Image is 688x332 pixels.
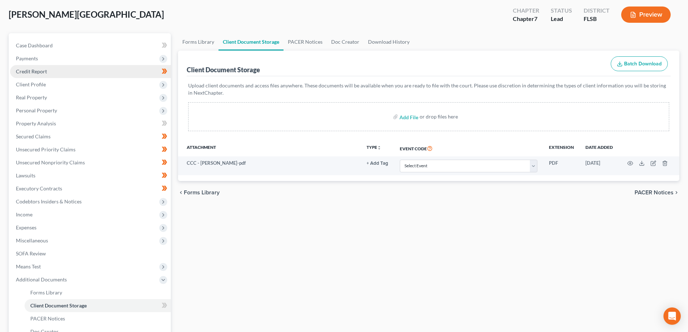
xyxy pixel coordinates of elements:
[9,9,164,20] span: [PERSON_NAME][GEOGRAPHIC_DATA]
[10,156,171,169] a: Unsecured Nonpriority Claims
[218,33,284,51] a: Client Document Storage
[25,299,171,312] a: Client Document Storage
[16,42,53,48] span: Case Dashboard
[16,276,67,283] span: Additional Documents
[543,156,580,175] td: PDF
[674,190,679,195] i: chevron_right
[16,224,36,230] span: Expenses
[10,182,171,195] a: Executory Contracts
[16,94,47,100] span: Real Property
[624,61,662,67] span: Batch Download
[10,143,171,156] a: Unsecured Priority Claims
[16,107,57,113] span: Personal Property
[16,55,38,61] span: Payments
[30,315,65,322] span: PACER Notices
[10,65,171,78] a: Credit Report
[367,160,388,167] a: + Add Tag
[184,190,220,195] span: Forms Library
[534,15,537,22] span: 7
[584,7,610,15] div: District
[187,65,260,74] div: Client Document Storage
[16,250,46,256] span: SOFA Review
[16,172,35,178] span: Lawsuits
[513,7,539,15] div: Chapter
[513,15,539,23] div: Chapter
[635,190,679,195] button: PACER Notices chevron_right
[364,33,414,51] a: Download History
[551,15,572,23] div: Lead
[16,211,33,217] span: Income
[16,159,85,165] span: Unsecured Nonpriority Claims
[10,117,171,130] a: Property Analysis
[16,146,75,152] span: Unsecured Priority Claims
[16,133,51,139] span: Secured Claims
[367,161,388,166] button: + Add Tag
[30,302,87,309] span: Client Document Storage
[611,56,668,72] button: Batch Download
[16,81,46,87] span: Client Profile
[10,169,171,182] a: Lawsuits
[16,68,47,74] span: Credit Report
[25,286,171,299] a: Forms Library
[584,15,610,23] div: FLSB
[178,33,218,51] a: Forms Library
[178,140,361,156] th: Attachment
[580,140,619,156] th: Date added
[377,146,381,150] i: unfold_more
[394,140,543,156] th: Event Code
[178,190,184,195] i: chevron_left
[10,247,171,260] a: SOFA Review
[327,33,364,51] a: Doc Creator
[16,198,82,204] span: Codebtors Insiders & Notices
[16,237,48,243] span: Miscellaneous
[551,7,572,15] div: Status
[178,156,361,175] td: CCC - [PERSON_NAME]-pdf
[30,289,62,296] span: Forms Library
[367,145,381,150] button: TYPEunfold_more
[25,312,171,325] a: PACER Notices
[621,7,671,23] button: Preview
[16,185,62,191] span: Executory Contracts
[178,190,220,195] button: chevron_left Forms Library
[663,307,681,325] div: Open Intercom Messenger
[10,130,171,143] a: Secured Claims
[16,263,41,270] span: Means Test
[420,113,458,120] div: or drop files here
[635,190,674,195] span: PACER Notices
[10,39,171,52] a: Case Dashboard
[16,120,56,126] span: Property Analysis
[580,156,619,175] td: [DATE]
[188,82,669,96] p: Upload client documents and access files anywhere. These documents will be available when you are...
[284,33,327,51] a: PACER Notices
[543,140,580,156] th: Extension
